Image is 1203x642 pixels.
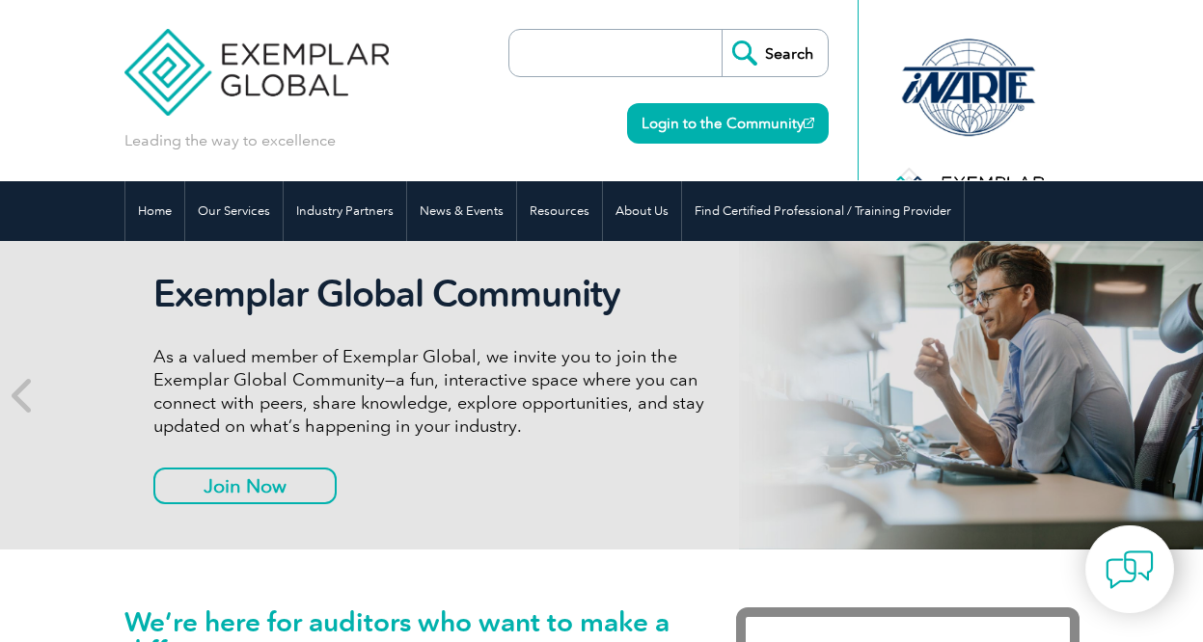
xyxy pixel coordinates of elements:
[125,181,184,241] a: Home
[722,30,828,76] input: Search
[1106,546,1154,594] img: contact-chat.png
[517,181,602,241] a: Resources
[185,181,283,241] a: Our Services
[153,468,337,504] a: Join Now
[153,272,746,316] h2: Exemplar Global Community
[407,181,516,241] a: News & Events
[284,181,406,241] a: Industry Partners
[153,345,746,438] p: As a valued member of Exemplar Global, we invite you to join the Exemplar Global Community—a fun,...
[603,181,681,241] a: About Us
[627,103,829,144] a: Login to the Community
[124,130,336,151] p: Leading the way to excellence
[682,181,964,241] a: Find Certified Professional / Training Provider
[804,118,814,128] img: open_square.png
